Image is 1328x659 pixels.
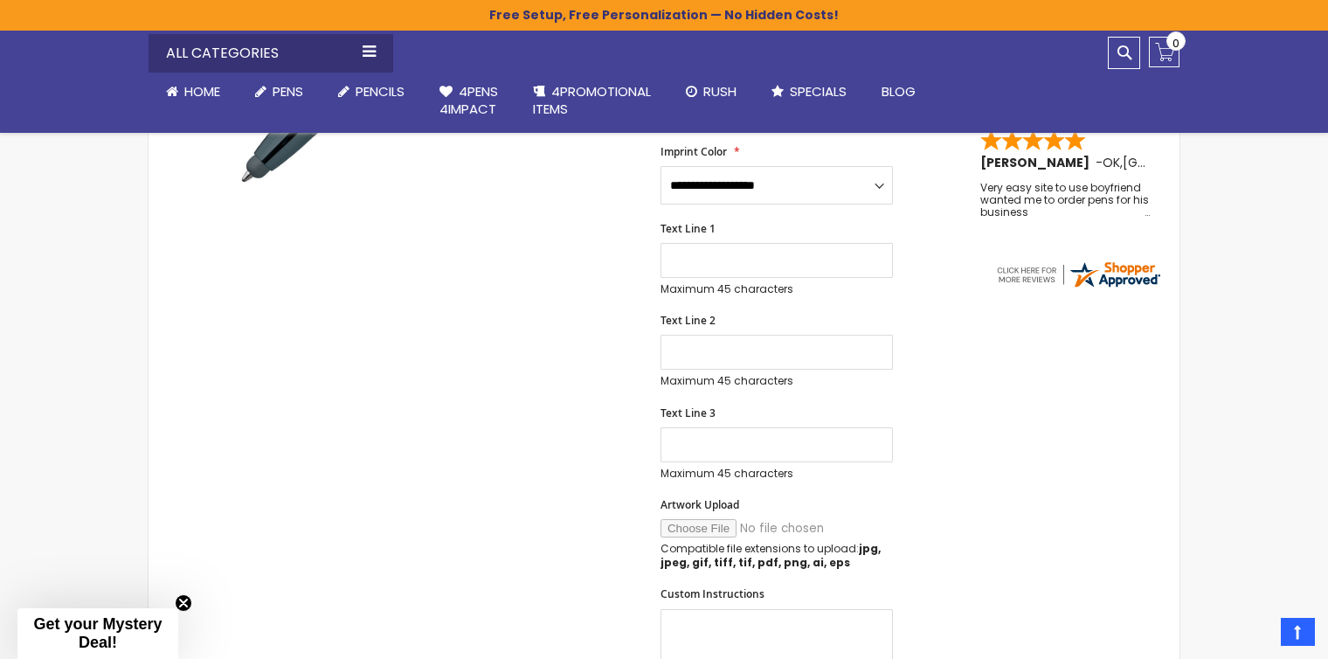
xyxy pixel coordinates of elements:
a: Blog [864,73,933,111]
span: [PERSON_NAME] [980,154,1096,171]
div: All Categories [149,34,393,73]
p: Compatible file extensions to upload: [661,542,893,570]
a: Pencils [321,73,422,111]
p: Maximum 45 characters [661,467,893,481]
span: 4PROMOTIONAL ITEMS [533,82,651,118]
span: Text Line 3 [661,406,716,420]
span: Specials [790,82,847,101]
a: 4Pens4impact [422,73,515,129]
div: Very easy site to use boyfriend wanted me to order pens for his business [980,182,1150,219]
span: Custom Instructions [661,586,764,601]
span: Pencils [356,82,405,101]
a: 0 [1149,37,1179,67]
a: Home [149,73,238,111]
strong: jpg, jpeg, gif, tiff, tif, pdf, png, ai, eps [661,541,881,570]
span: Pens [273,82,303,101]
span: - , [1096,154,1251,171]
span: Text Line 2 [661,313,716,328]
a: Specials [754,73,864,111]
span: 4Pens 4impact [439,82,498,118]
span: Imprint Color [661,144,727,159]
img: 4pens.com widget logo [994,259,1162,290]
a: 4pens.com certificate URL [994,279,1162,294]
span: Blog [882,82,916,101]
button: Close teaser [175,594,192,612]
span: [GEOGRAPHIC_DATA] [1123,154,1251,171]
span: Get your Mystery Deal! [33,615,162,651]
span: 0 [1172,35,1179,52]
div: Get your Mystery Deal!Close teaser [17,608,178,659]
p: Maximum 45 characters [661,374,893,388]
a: Rush [668,73,754,111]
a: Top [1281,618,1315,646]
span: Text Line 1 [661,221,716,236]
a: 4PROMOTIONALITEMS [515,73,668,129]
a: Pens [238,73,321,111]
span: Home [184,82,220,101]
span: OK [1103,154,1120,171]
p: Maximum 45 characters [661,282,893,296]
span: Rush [703,82,737,101]
span: Artwork Upload [661,497,739,512]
